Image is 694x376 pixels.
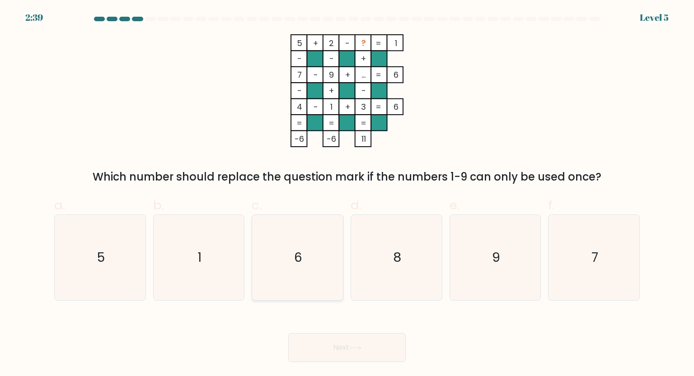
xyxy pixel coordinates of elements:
[345,69,351,80] tspan: +
[25,11,43,24] div: 2:39
[252,196,262,214] span: c.
[361,37,366,49] tspan: ?
[97,248,105,266] text: 5
[54,196,65,214] span: a.
[295,248,303,266] text: 6
[361,69,366,80] tspan: ...
[296,117,302,129] tspan: =
[361,133,366,144] tspan: 11
[297,69,302,80] tspan: 7
[297,85,302,96] tspan: -
[314,101,318,112] tspan: -
[314,69,318,80] tspan: -
[450,196,460,214] span: e.
[329,53,334,64] tspan: -
[492,248,500,266] text: 9
[345,37,350,49] tspan: -
[329,37,334,49] tspan: 2
[297,37,302,49] tspan: 5
[393,248,401,266] text: 8
[375,37,381,49] tspan: =
[395,37,397,49] tspan: 1
[329,69,334,80] tspan: 9
[295,133,304,144] tspan: -6
[297,53,302,64] tspan: -
[345,101,351,112] tspan: +
[328,117,334,129] tspan: =
[328,85,334,96] tspan: +
[313,37,319,49] tspan: +
[375,101,381,112] tspan: =
[591,248,598,266] text: 7
[361,101,366,112] tspan: 3
[197,248,202,266] text: 1
[361,85,366,96] tspan: -
[60,169,634,185] div: Which number should replace the question mark if the numbers 1-9 can only be used once?
[297,101,302,112] tspan: 4
[153,196,164,214] span: b.
[361,53,366,64] tspan: +
[394,69,399,80] tspan: 6
[288,333,406,362] button: Next
[375,69,381,80] tspan: =
[548,196,554,214] span: f.
[640,11,669,24] div: Level 5
[330,101,333,112] tspan: 1
[394,101,399,112] tspan: 6
[361,117,366,129] tspan: =
[351,196,361,214] span: d.
[327,133,336,144] tspan: -6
